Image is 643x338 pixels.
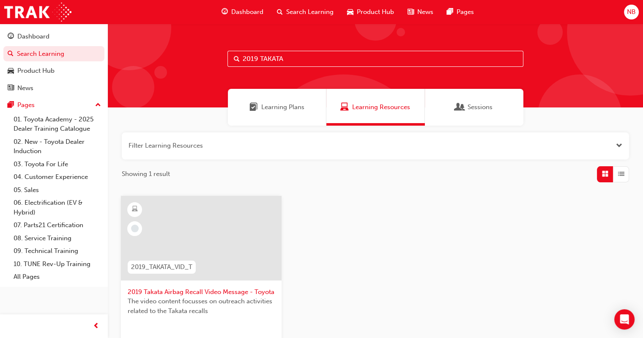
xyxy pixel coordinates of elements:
[3,80,104,96] a: News
[352,102,410,112] span: Learning Resources
[10,270,104,283] a: All Pages
[10,135,104,158] a: 02. New - Toyota Dealer Induction
[3,97,104,113] button: Pages
[627,7,636,17] span: NB
[10,184,104,197] a: 05. Sales
[616,141,622,151] button: Open the filter
[457,7,474,17] span: Pages
[624,5,639,19] button: NB
[128,287,275,297] span: 2019 Takata Airbag Recall Video Message - Toyota
[602,169,608,179] span: Grid
[17,100,35,110] div: Pages
[17,32,49,41] div: Dashboard
[401,3,440,21] a: news-iconNews
[227,51,523,67] input: Search...
[618,169,624,179] span: List
[93,321,99,332] span: prev-icon
[270,3,340,21] a: search-iconSearch Learning
[8,67,14,75] span: car-icon
[3,29,104,44] a: Dashboard
[128,297,275,316] span: The video content focusses on outreach activities related to the Takata recalls
[17,83,33,93] div: News
[8,50,14,58] span: search-icon
[249,102,258,112] span: Learning Plans
[231,7,263,17] span: Dashboard
[131,262,192,272] span: 2019_TAKATA_VID_T
[3,27,104,97] button: DashboardSearch LearningProduct HubNews
[10,196,104,219] a: 06. Electrification (EV & Hybrid)
[131,225,139,232] span: learningRecordVerb_NONE-icon
[8,33,14,41] span: guage-icon
[10,232,104,245] a: 08. Service Training
[17,66,55,76] div: Product Hub
[3,46,104,62] a: Search Learning
[347,7,353,17] span: car-icon
[10,219,104,232] a: 07. Parts21 Certification
[122,169,170,179] span: Showing 1 result
[4,3,71,22] img: Trak
[340,3,401,21] a: car-iconProduct Hub
[132,204,138,215] span: learningResourceType_ELEARNING-icon
[277,7,283,17] span: search-icon
[340,102,349,112] span: Learning Resources
[8,102,14,109] span: pages-icon
[456,102,464,112] span: Sessions
[468,102,493,112] span: Sessions
[10,258,104,271] a: 10. TUNE Rev-Up Training
[357,7,394,17] span: Product Hub
[95,100,101,111] span: up-icon
[408,7,414,17] span: news-icon
[447,7,453,17] span: pages-icon
[10,245,104,258] a: 09. Technical Training
[425,89,523,126] a: SessionsSessions
[3,63,104,79] a: Product Hub
[234,54,240,64] span: Search
[261,102,304,112] span: Learning Plans
[10,158,104,171] a: 03. Toyota For Life
[215,3,270,21] a: guage-iconDashboard
[326,89,425,126] a: Learning ResourcesLearning Resources
[10,170,104,184] a: 04. Customer Experience
[440,3,481,21] a: pages-iconPages
[614,309,635,330] div: Open Intercom Messenger
[228,89,326,126] a: Learning PlansLearning Plans
[10,113,104,135] a: 01. Toyota Academy - 2025 Dealer Training Catalogue
[222,7,228,17] span: guage-icon
[8,85,14,92] span: news-icon
[286,7,334,17] span: Search Learning
[417,7,433,17] span: News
